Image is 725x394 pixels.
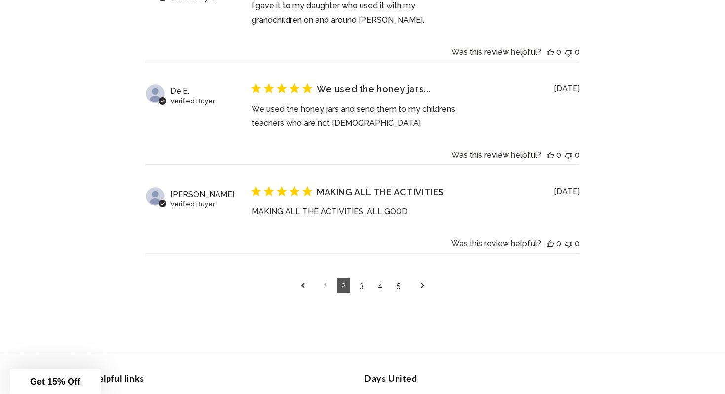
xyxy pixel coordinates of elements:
a: Navigate to page 3 of comments [355,278,368,293]
span: Dayana R. [170,190,234,199]
button: This review was not helpful [565,47,572,57]
button: This review was not helpful [565,150,572,159]
div: 5 out of 5 stars [252,84,312,93]
strong: We used the honey jars... [317,84,431,94]
div: 0 [556,150,561,159]
span: Get 15% Off [30,377,80,387]
div: [DATE] [554,84,580,93]
button: This review was helpful [547,150,554,159]
div: Was this review helpful? [451,47,541,57]
strong: MAKING ALL THE ACTIVITIES [317,187,444,197]
div: 5 out of 5 stars [252,187,312,196]
a: Navigate to page 4 of comments [373,278,387,293]
h2: Helpful links [91,373,361,384]
h2: Days United [364,373,634,384]
div: 0 [575,47,580,57]
a: Navigate to page 2 of comments [337,278,350,293]
button: This review was helpful [547,47,554,57]
button: This review was helpful [547,239,554,248]
button: This review was not helpful [565,239,572,248]
a: Navigate to page 1 of comments [320,278,332,293]
nav: Reviews pagination [145,276,580,296]
span: De E. [170,86,189,96]
div: [DATE] [554,187,580,196]
a: Navigate to next page [413,278,432,294]
div: 0 [556,239,561,248]
a: Navigate to previous page [293,278,312,294]
span: Verified Buyer [170,97,215,105]
div: 0 [575,150,580,159]
div: 0 [556,47,561,57]
div: Was this review helpful? [451,239,541,248]
div: 0 [575,239,580,248]
span: Verified Buyer [170,200,215,208]
a: Navigate to page 5 of comments [392,278,405,293]
div: Get 15% Off [10,369,101,394]
div: Was this review helpful? [451,150,541,159]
